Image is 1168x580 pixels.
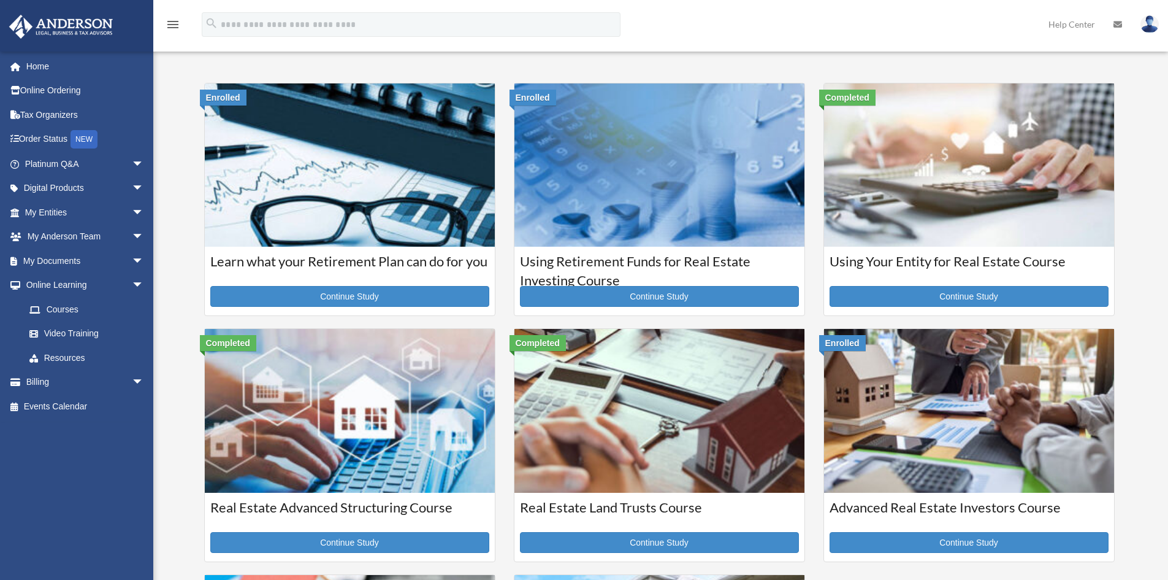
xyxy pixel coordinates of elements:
a: menu [166,21,180,32]
h3: Using Retirement Funds for Real Estate Investing Course [520,252,799,283]
a: Home [9,54,162,79]
span: arrow_drop_down [132,370,156,395]
a: Billingarrow_drop_down [9,370,162,395]
img: User Pic [1140,15,1159,33]
a: Continue Study [520,286,799,307]
img: Anderson Advisors Platinum Portal [6,15,116,39]
h3: Real Estate Land Trusts Course [520,498,799,529]
a: Digital Productsarrow_drop_down [9,176,162,201]
a: Courses [17,297,156,322]
span: arrow_drop_down [132,152,156,177]
div: Completed [510,335,566,351]
a: Online Learningarrow_drop_down [9,273,162,298]
span: arrow_drop_down [132,249,156,274]
a: My Documentsarrow_drop_down [9,249,162,273]
div: Completed [819,90,876,106]
span: arrow_drop_down [132,225,156,250]
a: Resources [17,346,162,370]
a: My Anderson Teamarrow_drop_down [9,225,162,249]
div: Enrolled [510,90,556,106]
div: NEW [71,130,97,149]
a: Continue Study [830,532,1109,553]
a: Video Training [17,322,162,346]
h3: Real Estate Advanced Structuring Course [210,498,489,529]
a: Tax Organizers [9,102,162,127]
a: Continue Study [210,532,489,553]
div: Completed [200,335,256,351]
a: Order StatusNEW [9,127,162,152]
h3: Learn what your Retirement Plan can do for you [210,252,489,283]
span: arrow_drop_down [132,273,156,298]
a: Events Calendar [9,394,162,419]
a: Platinum Q&Aarrow_drop_down [9,152,162,176]
div: Enrolled [819,335,866,351]
a: Continue Study [830,286,1109,307]
h3: Advanced Real Estate Investors Course [830,498,1109,529]
a: Continue Study [210,286,489,307]
div: Enrolled [200,90,246,106]
h3: Using Your Entity for Real Estate Course [830,252,1109,283]
span: arrow_drop_down [132,200,156,225]
a: Continue Study [520,532,799,553]
a: My Entitiesarrow_drop_down [9,200,162,225]
i: menu [166,17,180,32]
a: Online Ordering [9,79,162,103]
span: arrow_drop_down [132,176,156,201]
i: search [205,17,218,30]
